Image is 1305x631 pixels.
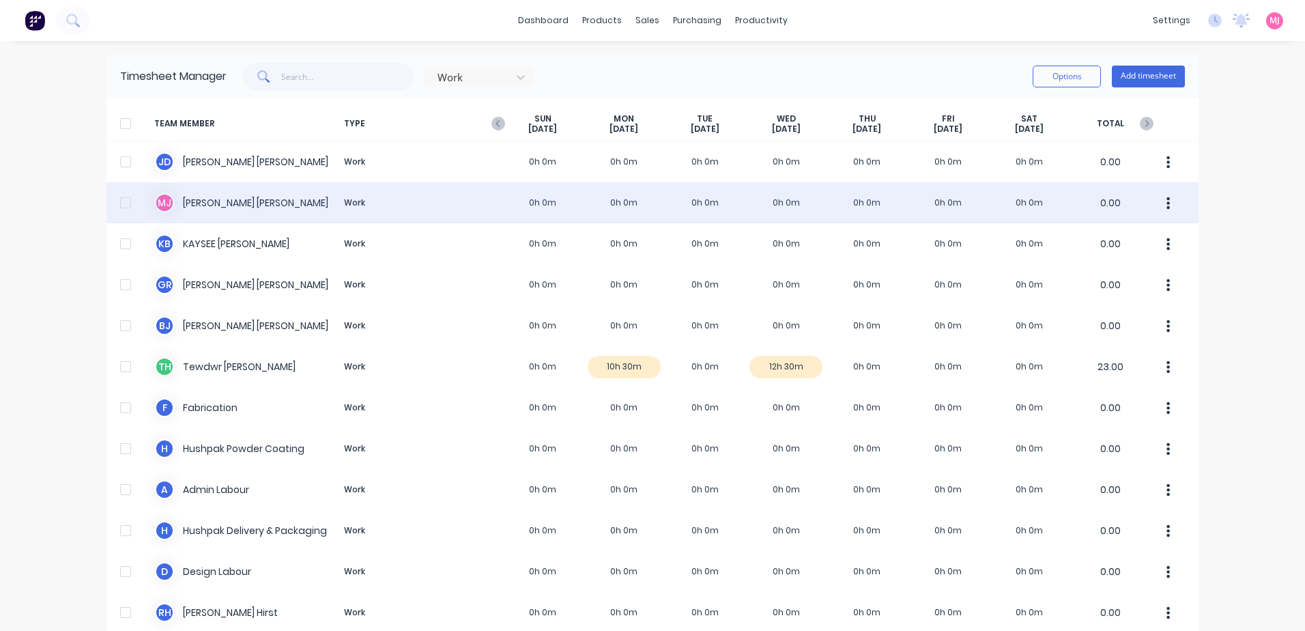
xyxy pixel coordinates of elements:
[1112,66,1185,87] button: Add timesheet
[614,113,634,124] span: MON
[691,124,719,135] span: [DATE]
[934,124,962,135] span: [DATE]
[1270,14,1280,27] span: MJ
[120,68,227,85] div: Timesheet Manager
[511,10,575,31] a: dashboard
[25,10,45,31] img: Factory
[666,10,728,31] div: purchasing
[1033,66,1101,87] button: Options
[575,10,629,31] div: products
[1015,124,1044,135] span: [DATE]
[777,113,796,124] span: WED
[942,113,955,124] span: FRI
[281,63,414,90] input: Search...
[154,113,339,135] span: TEAM MEMBER
[534,113,551,124] span: SUN
[528,124,557,135] span: [DATE]
[697,113,713,124] span: TUE
[1146,10,1197,31] div: settings
[1070,113,1151,135] span: TOTAL
[859,113,876,124] span: THU
[772,124,801,135] span: [DATE]
[610,124,638,135] span: [DATE]
[852,124,881,135] span: [DATE]
[1021,113,1037,124] span: SAT
[629,10,666,31] div: sales
[339,113,502,135] span: TYPE
[728,10,794,31] div: productivity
